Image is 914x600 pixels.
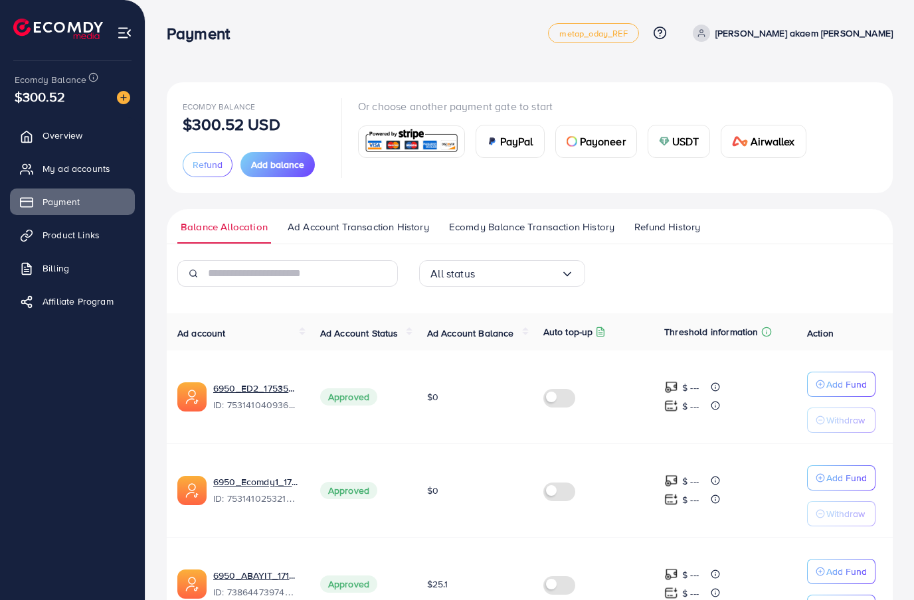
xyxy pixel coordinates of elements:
span: Ad Account Status [320,327,399,340]
p: $ --- [682,492,699,508]
a: 6950_Ecomdy1_1753543101849 [213,475,299,488]
span: Refund [193,158,223,171]
button: Withdraw [807,408,875,433]
span: Ecomdy Balance [15,73,86,86]
span: All status [430,263,475,284]
span: $25.1 [427,577,448,591]
p: Auto top-up [543,324,593,340]
p: Or choose another payment gate to start [358,98,817,114]
img: ic-ads-acc.e4c84228.svg [177,569,207,599]
a: Overview [10,122,135,149]
img: card [487,136,498,147]
span: Payment [43,195,80,208]
p: Threshold information [664,324,758,340]
span: ID: 7531410409363144705 [213,398,299,412]
img: top-up amount [664,380,678,394]
button: Withdraw [807,501,875,526]
img: top-up amount [664,567,678,581]
a: My ad accounts [10,155,135,182]
img: top-up amount [664,586,678,600]
img: top-up amount [664,492,678,506]
img: top-up amount [664,399,678,413]
button: Add Fund [807,465,875,490]
img: card [363,127,460,156]
span: Refund History [634,220,700,234]
span: Ad Account Balance [427,327,514,340]
span: Approved [320,575,377,593]
a: cardAirwallex [721,125,806,158]
span: Affiliate Program [43,295,114,308]
iframe: Chat [858,540,904,590]
a: cardPayPal [476,125,545,158]
span: Ad account [177,327,226,340]
p: $ --- [682,473,699,489]
img: image [117,91,130,104]
img: ic-ads-acc.e4c84228.svg [177,382,207,412]
span: Airwallex [751,133,794,149]
input: Search for option [475,263,561,284]
button: Add Fund [807,372,875,397]
span: Action [807,327,834,340]
img: ic-ads-acc.e4c84228.svg [177,476,207,505]
span: Ecomdy Balance Transaction History [449,220,614,234]
div: <span class='underline'>6950_Ecomdy1_1753543101849</span></br>7531410253213204497 [213,475,299,506]
a: 6950_ABAYIT_1719791319898 [213,569,299,582]
span: $0 [427,484,438,497]
p: $300.52 USD [183,116,280,132]
a: card [358,125,465,158]
span: $300.52 [15,87,65,106]
a: metap_oday_REF [548,23,638,43]
span: Payoneer [580,133,626,149]
img: card [567,136,577,147]
h3: Payment [167,24,240,43]
a: 6950_ED2_1753543144102 [213,382,299,395]
p: Add Fund [826,470,867,486]
a: cardUSDT [648,125,711,158]
div: Search for option [419,260,585,287]
img: card [732,136,748,147]
p: Withdraw [826,506,865,522]
p: $ --- [682,398,699,414]
img: menu [117,25,132,40]
button: Add Fund [807,559,875,584]
div: <span class='underline'>6950_ED2_1753543144102</span></br>7531410409363144705 [213,382,299,412]
p: [PERSON_NAME] akaem [PERSON_NAME] [715,25,893,41]
span: Ad Account Transaction History [288,220,429,234]
button: Add balance [240,152,315,177]
span: Ecomdy Balance [183,101,255,112]
span: ID: 7386447397456592912 [213,585,299,599]
p: Withdraw [826,412,865,428]
button: Refund [183,152,232,177]
span: USDT [672,133,699,149]
img: card [659,136,670,147]
a: cardPayoneer [555,125,637,158]
span: metap_oday_REF [559,29,627,38]
a: [PERSON_NAME] akaem [PERSON_NAME] [687,25,893,42]
a: Affiliate Program [10,288,135,315]
p: $ --- [682,380,699,396]
p: Add Fund [826,376,867,392]
span: Approved [320,388,377,406]
span: My ad accounts [43,162,110,175]
span: Overview [43,129,82,142]
p: $ --- [682,567,699,583]
a: Billing [10,255,135,281]
div: <span class='underline'>6950_ABAYIT_1719791319898</span></br>7386447397456592912 [213,569,299,599]
span: Product Links [43,228,100,242]
a: Product Links [10,222,135,248]
p: Add Fund [826,563,867,579]
span: Balance Allocation [181,220,268,234]
img: top-up amount [664,474,678,488]
span: $0 [427,390,438,404]
span: Billing [43,262,69,275]
a: Payment [10,188,135,215]
span: ID: 7531410253213204497 [213,492,299,505]
span: Approved [320,482,377,499]
span: Add balance [251,158,304,171]
span: PayPal [500,133,533,149]
img: logo [13,19,103,39]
